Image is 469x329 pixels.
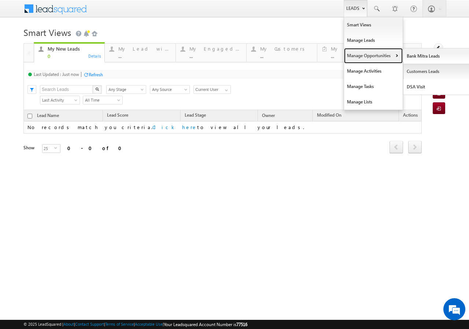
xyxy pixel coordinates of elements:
div: ... [118,53,171,59]
a: My Customers... [246,44,317,62]
a: Modified On [313,111,345,121]
a: Manage Lists [344,94,403,110]
span: next [408,141,422,153]
div: ... [331,53,383,59]
a: Last Activity [40,96,80,105]
a: Lead Score [103,111,132,121]
td: No records match you criteria. to view all your leads. [23,121,422,134]
div: Lead Source Filter [150,85,190,94]
div: Lead Stage Filter [106,85,146,94]
span: Actions [399,111,421,121]
a: My Engaged Lead... [176,44,247,62]
input: Check all records [27,114,32,118]
div: My New Leads [48,46,100,52]
div: 0 - 0 of 0 [67,144,126,152]
span: Owner [262,113,275,118]
a: Contact Support [75,322,104,326]
a: Lead Stage [181,111,210,121]
span: Your Leadsquared Account Number is [164,322,247,327]
a: About [63,322,74,326]
input: Type to Search [193,85,231,94]
a: Lead Name [33,112,63,121]
a: Click here [152,124,197,130]
div: 0 [48,53,100,59]
span: 77516 [236,322,247,327]
span: 25 [43,145,54,153]
div: Refresh [89,72,103,77]
div: Minimize live chat window [120,4,138,21]
span: prev [389,141,403,153]
div: ... [189,53,242,59]
div: Details [88,52,102,59]
a: Smart Views [344,17,403,33]
a: All Time [83,96,123,105]
em: Start Chat [100,226,133,236]
a: My New Leads0Details [34,42,105,63]
img: d_60004797649_company_0_60004797649 [12,39,31,48]
img: Search [95,87,99,91]
a: Any Source [150,85,190,94]
a: My Tasks... [317,44,388,62]
span: Smart Views [23,26,71,38]
span: Any Source [150,86,187,93]
div: ... [260,53,313,59]
a: Manage Activities [344,63,403,79]
a: prev [389,142,403,153]
div: My Customers [260,46,313,52]
div: My Tasks [331,46,383,52]
input: Search Leads [40,85,93,94]
a: Manage Tasks [344,79,403,94]
a: Show All Items [221,85,230,93]
span: Last Activity [40,97,77,103]
a: next [408,142,422,153]
span: select [54,146,60,150]
div: Last Updated : Just now [34,72,79,77]
textarea: Type your message and hit 'Enter' [10,68,134,220]
span: Modified On [317,112,341,118]
a: Manage Opportunities [344,48,403,63]
a: My Lead with Pending Tasks... [104,44,176,62]
div: My Lead with Pending Tasks [118,46,171,52]
span: Lead Score [107,112,128,118]
div: Chat with us now [38,39,123,48]
div: Owner Filter [193,85,230,94]
span: Any Stage [107,86,144,93]
a: Acceptable Use [135,322,163,326]
div: My Engaged Lead [189,46,242,52]
span: Lead Stage [185,112,206,118]
span: © 2025 LeadSquared | | | | | [23,321,247,328]
div: Show [23,145,36,151]
a: Terms of Service [105,322,134,326]
span: All Time [83,97,120,103]
a: Manage Leads [344,33,403,48]
a: Any Stage [106,85,146,94]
